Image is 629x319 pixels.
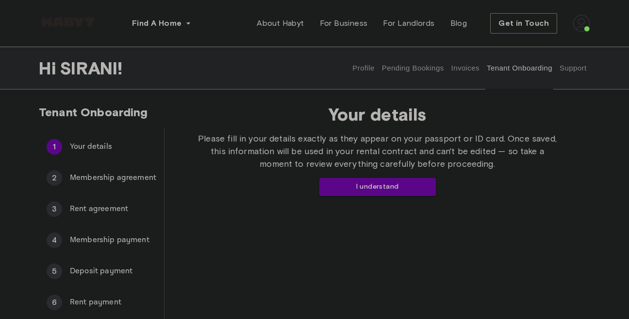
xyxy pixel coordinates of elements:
[47,264,62,279] div: 5
[124,14,199,33] button: Find A Home
[47,295,62,310] div: 6
[486,47,554,89] button: Tenant Onboarding
[39,17,97,27] img: Habyt
[39,197,164,221] div: 3Rent agreement
[70,203,156,215] span: Rent agreement
[196,132,559,170] span: Please fill in your details exactly as they appear on your passport or ID card. Once saved, this ...
[319,178,436,196] button: I understand
[47,139,62,155] div: 1
[132,18,182,29] span: Find A Home
[39,105,148,119] span: Tenant Onboarding
[70,141,156,153] span: Your details
[39,229,164,252] div: 4Membership payment
[257,18,304,29] span: About Habyt
[573,15,590,32] img: avatar
[349,47,590,89] div: user profile tabs
[498,18,549,29] span: Get in Touch
[450,47,480,89] button: Invoices
[443,14,475,33] a: Blog
[47,170,62,186] div: 2
[375,14,442,33] a: For Landlords
[39,166,164,190] div: 2Membership agreement
[450,18,467,29] span: Blog
[70,297,156,308] span: Rent payment
[39,260,164,283] div: 5Deposit payment
[39,135,164,159] div: 1Your details
[381,47,445,89] button: Pending Bookings
[70,172,156,184] span: Membership agreement
[39,291,164,314] div: 6Rent payment
[70,234,156,246] span: Membership payment
[383,18,434,29] span: For Landlords
[196,104,559,124] span: Your details
[351,47,376,89] button: Profile
[39,58,60,78] span: Hi
[60,58,122,78] span: SIRANI !
[70,266,156,277] span: Deposit payment
[320,18,368,29] span: For Business
[490,13,557,34] button: Get in Touch
[312,14,376,33] a: For Business
[249,14,312,33] a: About Habyt
[558,47,588,89] button: Support
[47,232,62,248] div: 4
[47,201,62,217] div: 3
